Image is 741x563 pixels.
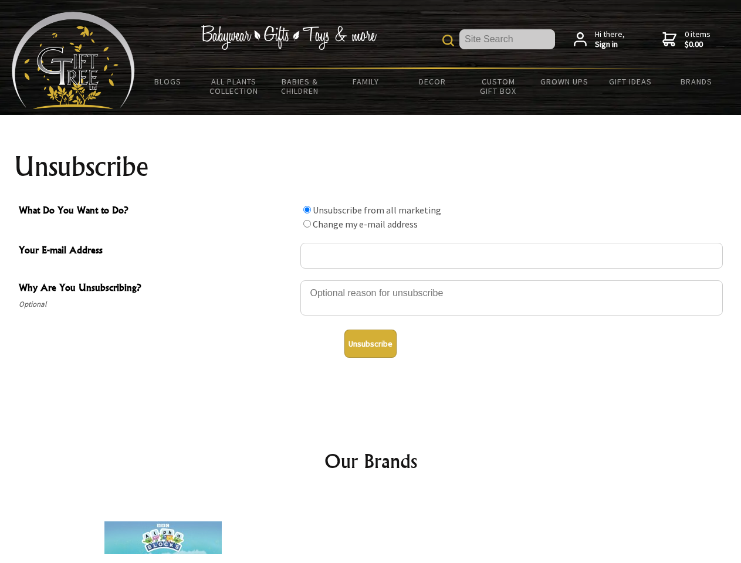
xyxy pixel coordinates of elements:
[12,12,135,109] img: Babyware - Gifts - Toys and more...
[19,203,295,220] span: What Do You Want to Do?
[201,25,377,50] img: Babywear - Gifts - Toys & more
[267,69,333,103] a: Babies & Children
[23,447,718,475] h2: Our Brands
[19,243,295,260] span: Your E-mail Address
[19,297,295,311] span: Optional
[442,35,454,46] img: product search
[662,29,710,50] a: 0 items$0.00
[201,69,268,103] a: All Plants Collection
[685,39,710,50] strong: $0.00
[135,69,201,94] a: BLOGS
[300,243,723,269] input: Your E-mail Address
[459,29,555,49] input: Site Search
[597,69,664,94] a: Gift Ideas
[313,218,418,230] label: Change my e-mail address
[19,280,295,297] span: Why Are You Unsubscribing?
[664,69,730,94] a: Brands
[313,204,441,216] label: Unsubscribe from all marketing
[685,29,710,50] span: 0 items
[595,39,625,50] strong: Sign in
[574,29,625,50] a: Hi there,Sign in
[303,206,311,213] input: What Do You Want to Do?
[531,69,597,94] a: Grown Ups
[303,220,311,228] input: What Do You Want to Do?
[399,69,465,94] a: Decor
[595,29,625,50] span: Hi there,
[465,69,532,103] a: Custom Gift Box
[300,280,723,316] textarea: Why Are You Unsubscribing?
[14,152,728,181] h1: Unsubscribe
[344,330,397,358] button: Unsubscribe
[333,69,400,94] a: Family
